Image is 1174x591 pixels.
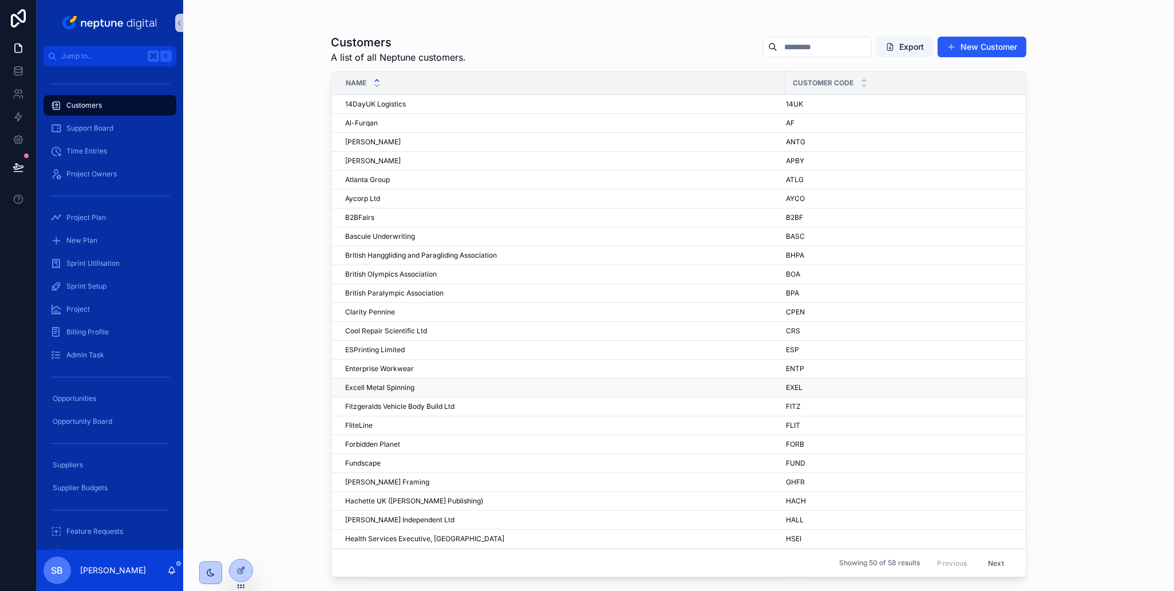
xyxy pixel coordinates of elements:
a: BHPA [786,251,1030,260]
span: Jump to... [61,52,143,61]
span: HSEI [786,534,801,543]
span: 14UK [786,100,803,109]
span: Name [346,78,366,88]
a: Fundscape [345,459,778,468]
span: Feature Requests [66,527,123,536]
span: Supplier Budgets [53,483,108,492]
a: Project Plan [44,207,176,228]
a: [PERSON_NAME] Independent Ltd [345,515,778,525]
span: Project Owners [66,170,117,179]
h1: Customers [331,34,466,50]
span: Suppliers [53,460,83,470]
a: Project Owners [44,164,176,184]
span: British Olympics Association [345,270,437,279]
span: Atlanta Group [345,175,390,184]
span: Billing Profile [66,328,109,337]
a: BPA [786,289,1030,298]
a: FLIT [786,421,1030,430]
a: Atlanta Group [345,175,778,184]
button: Export [876,37,933,57]
a: Project [44,299,176,320]
span: A list of all Neptune customers. [331,50,466,64]
a: Health Services Executive, [GEOGRAPHIC_DATA] [345,534,778,543]
a: Time Entries [44,141,176,161]
a: Forbidden Planet [345,440,778,449]
a: Al-Furqan [345,119,778,128]
a: Cool Repair Scientific Ltd [345,326,778,336]
a: Excell Metal Spinning [345,383,778,392]
a: APBY [786,156,1030,166]
span: BPA [786,289,799,298]
img: App logo [60,14,160,32]
a: [PERSON_NAME] [345,156,778,166]
span: Aycorp Ltd [345,194,380,203]
span: CRS [786,326,800,336]
a: ENTP [786,364,1030,373]
span: Project [66,305,90,314]
span: Fitzgeralds Vehicle Body Build Ltd [345,402,454,411]
a: BASC [786,232,1030,241]
span: HACH [786,497,806,506]
button: Jump to...K [44,46,176,66]
a: Supplier Budgets [44,478,176,498]
span: AF [786,119,794,128]
a: Bascule Underwriting [345,232,778,241]
span: B2BFairs [345,213,374,222]
span: ANTG [786,137,805,147]
span: BOA [786,270,800,279]
a: Support Board [44,118,176,139]
span: HALL [786,515,804,525]
div: scrollable content [37,66,183,550]
span: FliteLine [345,421,373,430]
a: FliteLine [345,421,778,430]
span: Customer Code [793,78,853,88]
a: HSEI [786,534,1030,543]
span: FLIT [786,421,800,430]
a: FUND [786,459,1030,468]
span: BASC [786,232,805,241]
a: Admin Task [44,345,176,365]
span: Cool Repair Scientific Ltd [345,326,427,336]
a: ANTG [786,137,1030,147]
span: EXEL [786,383,803,392]
a: B2BF [786,213,1030,222]
a: 14UK [786,100,1030,109]
a: [PERSON_NAME] Framing [345,478,778,487]
a: FORB [786,440,1030,449]
span: Opportunity Board [53,417,112,426]
a: Opportunity Board [44,411,176,432]
span: 14DayUK Logistics [345,100,406,109]
span: FORB [786,440,804,449]
span: Bascule Underwriting [345,232,415,241]
button: New Customer [938,37,1026,57]
a: Aycorp Ltd [345,194,778,203]
span: B2BF [786,213,803,222]
button: Next [980,554,1012,572]
span: Health Services Executive, [GEOGRAPHIC_DATA] [345,534,504,543]
a: British Paralympic Association [345,289,778,298]
a: Hachette UK ([PERSON_NAME] Publishing) [345,497,778,506]
a: AF [786,119,1030,128]
span: [PERSON_NAME] Framing [345,478,429,487]
a: B2BFairs [345,213,778,222]
a: HACH [786,497,1030,506]
a: Opportunities [44,388,176,409]
span: ENTP [786,364,804,373]
a: AYCO [786,194,1030,203]
span: [PERSON_NAME] Independent Ltd [345,515,454,525]
a: EXEL [786,383,1030,392]
a: Customers [44,95,176,116]
a: 14DayUK Logistics [345,100,778,109]
a: Billing Profile [44,322,176,342]
a: ESPrinting Limited [345,345,778,354]
a: Feature Requests [44,521,176,542]
a: FITZ [786,402,1030,411]
span: Admin Task [66,350,104,360]
a: CRS [786,326,1030,336]
a: [PERSON_NAME] [345,137,778,147]
span: GHFR [786,478,805,487]
span: K [161,52,171,61]
a: HALL [786,515,1030,525]
a: New Plan [44,230,176,251]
